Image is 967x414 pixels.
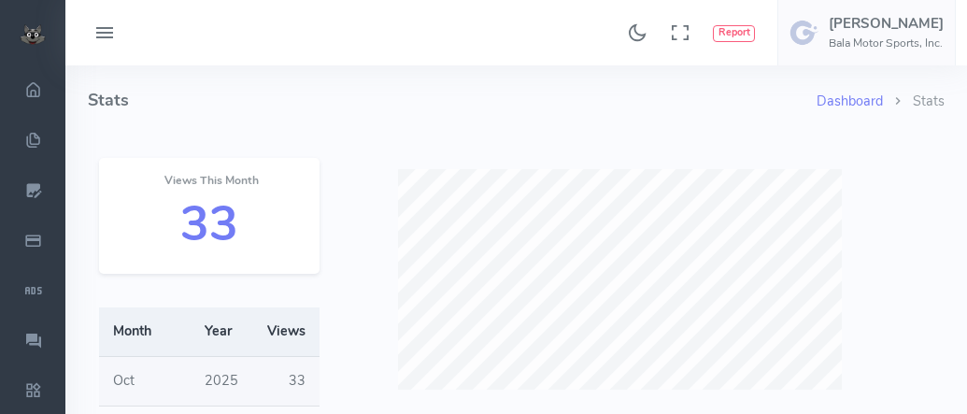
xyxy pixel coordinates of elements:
td: 33 [253,357,320,407]
a: Dashboard [817,92,883,110]
h5: [PERSON_NAME] [829,16,944,31]
h6: Views This Month [121,175,297,187]
td: Oct [99,357,191,407]
button: Report [713,25,755,42]
th: Month [99,307,191,356]
h2: 33 [121,198,297,251]
img: small logo [20,24,46,45]
td: 2025 [191,357,252,407]
th: Views [253,307,320,356]
h4: Stats [88,65,817,136]
li: Stats [883,92,945,112]
h6: Bala Motor Sports, Inc. [829,37,944,50]
img: user-image [789,18,819,48]
th: Year [191,307,252,356]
